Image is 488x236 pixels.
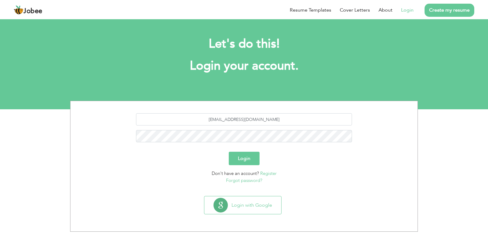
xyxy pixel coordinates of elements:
[379,6,393,14] a: About
[79,36,409,52] h2: Let's do this!
[226,177,262,183] a: Forgot password?
[204,196,281,214] button: Login with Google
[290,6,331,14] a: Resume Templates
[425,4,474,17] a: Create my resume
[260,170,277,176] a: Register
[401,6,414,14] a: Login
[79,58,409,74] h1: Login your account.
[23,8,42,15] span: Jobee
[212,170,259,176] span: Don't have an account?
[340,6,370,14] a: Cover Letters
[14,5,42,15] a: Jobee
[14,5,23,15] img: jobee.io
[136,113,352,125] input: Email
[229,152,260,165] button: Login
